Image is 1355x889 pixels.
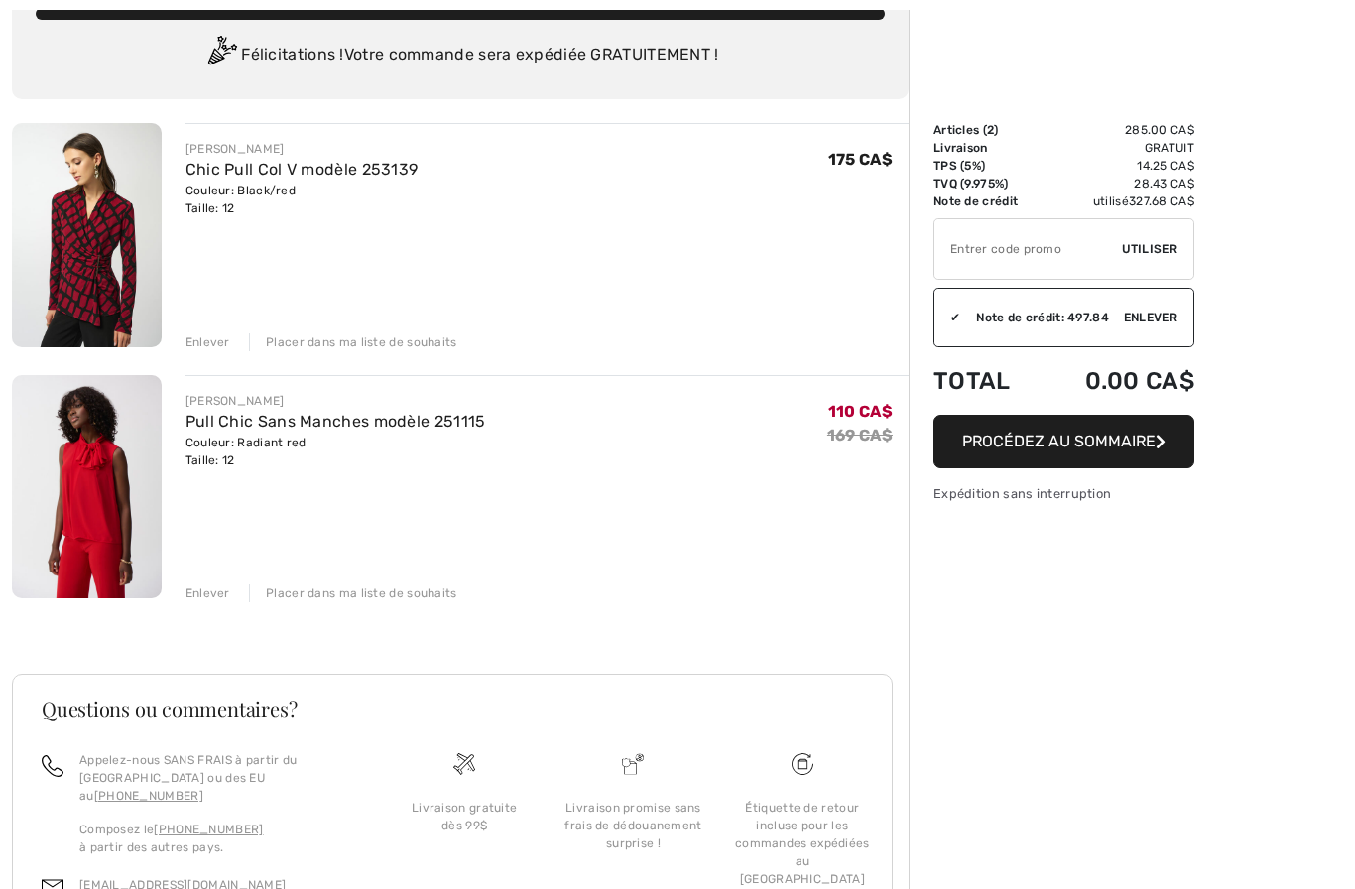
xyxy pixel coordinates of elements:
[1047,121,1194,139] td: 285.00 CA$
[933,175,1047,192] td: TVQ (9.975%)
[1122,240,1177,258] span: Utiliser
[79,751,356,805] p: Appelez-nous SANS FRAIS à partir du [GEOGRAPHIC_DATA] ou des EU au
[987,123,994,137] span: 2
[249,333,457,351] div: Placer dans ma liste de souhaits
[94,789,203,803] a: [PHONE_NUMBER]
[185,412,486,431] a: Pull Chic Sans Manches modèle 251115
[960,309,1124,326] div: Note de crédit: 497.84
[1047,192,1194,210] td: utilisé
[622,753,644,775] img: Livraison promise sans frais de dédouanement surprise&nbsp;!
[453,753,475,775] img: Livraison gratuite dès 99$
[962,432,1156,450] span: Procédez au sommaire
[185,140,419,158] div: [PERSON_NAME]
[934,219,1122,279] input: Code promo
[1047,175,1194,192] td: 28.43 CA$
[933,415,1194,468] button: Procédez au sommaire
[36,36,885,75] div: Félicitations ! Votre commande sera expédiée GRATUITEMENT !
[933,484,1194,503] div: Expédition sans interruption
[933,139,1047,157] td: Livraison
[933,121,1047,139] td: Articles ( )
[827,426,893,444] s: 169 CA$
[1129,194,1194,208] span: 327.68 CA$
[792,753,813,775] img: Livraison gratuite dès 99$
[396,799,533,834] div: Livraison gratuite dès 99$
[12,375,162,599] img: Pull Chic Sans Manches modèle 251115
[249,584,457,602] div: Placer dans ma liste de souhaits
[201,36,241,75] img: Congratulation2.svg
[1047,139,1194,157] td: Gratuit
[933,192,1047,210] td: Note de crédit
[934,309,960,326] div: ✔
[185,160,419,179] a: Chic Pull Col V modèle 253139
[12,123,162,347] img: Chic Pull Col V modèle 253139
[1047,347,1194,415] td: 0.00 CA$
[185,392,486,410] div: [PERSON_NAME]
[185,182,419,217] div: Couleur: Black/red Taille: 12
[154,823,263,836] a: [PHONE_NUMBER]
[933,157,1047,175] td: TPS (5%)
[1047,157,1194,175] td: 14.25 CA$
[185,434,486,469] div: Couleur: Radiant red Taille: 12
[185,333,230,351] div: Enlever
[828,150,893,169] span: 175 CA$
[828,402,893,421] span: 110 CA$
[79,821,356,856] p: Composez le à partir des autres pays.
[185,584,230,602] div: Enlever
[1124,309,1177,326] span: Enlever
[933,347,1047,415] td: Total
[42,755,63,777] img: call
[564,799,701,852] div: Livraison promise sans frais de dédouanement surprise !
[42,699,863,719] h3: Questions ou commentaires?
